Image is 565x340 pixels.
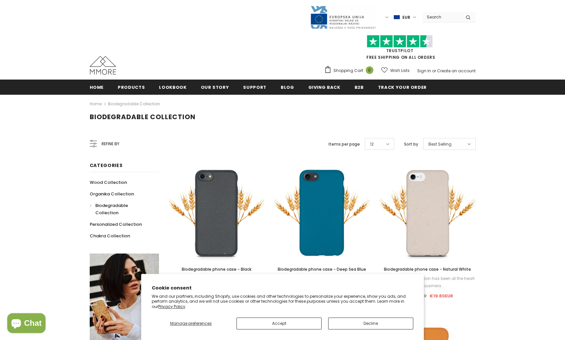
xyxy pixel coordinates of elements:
[152,294,413,309] p: We and our partners, including Shopify, use cookies and other technologies to personalize your ex...
[90,84,104,90] span: Home
[201,80,229,94] a: Our Story
[367,35,433,48] img: Trust Pilot Stars
[152,285,413,291] h2: Cookie consent
[159,80,186,94] a: Lookbook
[417,68,431,74] a: Sign In
[423,12,461,22] input: Search Site
[308,84,340,90] span: Giving back
[386,48,414,53] a: Trustpilot
[324,38,476,60] span: FREE SHIPPING ON ALL ORDERS
[328,318,413,329] button: Decline
[90,221,142,227] span: Personalized Collection
[243,80,267,94] a: support
[236,318,322,329] button: Accept
[274,266,370,273] a: Biodegradable phone case - Deep Sea Blue
[108,101,160,107] a: Biodegradable Collection
[90,112,196,121] span: Biodegradable Collection
[308,80,340,94] a: Giving back
[329,141,360,148] label: Items per page
[90,56,116,75] img: MMORE Cases
[90,177,127,188] a: Wood Collection
[90,100,102,108] a: Home
[152,318,230,329] button: Manage preferences
[90,179,127,186] span: Wood Collection
[182,266,251,272] span: Biodegradable phone case - Black
[380,275,475,289] div: Environmental protection has been at the heart of our business...
[378,84,427,90] span: Track your order
[90,191,134,197] span: Organika Collection
[370,141,374,148] span: 12
[381,65,410,76] a: Wish Lists
[404,141,418,148] label: Sort by
[90,230,130,242] a: Chakra Collection
[159,84,186,90] span: Lookbook
[429,293,453,299] span: €19.80EUR
[278,266,366,272] span: Biodegradable phone case - Deep Sea Blue
[402,14,410,21] span: EUR
[355,84,364,90] span: B2B
[118,80,145,94] a: Products
[90,80,104,94] a: Home
[90,188,134,200] a: Organika Collection
[324,66,377,76] a: Shopping Cart 0
[158,304,185,309] a: Privacy Policy
[243,84,267,90] span: support
[5,313,47,335] inbox-online-store-chat: Shopify online store chat
[333,67,363,74] span: Shopping Cart
[366,66,373,74] span: 0
[90,233,130,239] span: Chakra Collection
[102,140,119,148] span: Refine by
[384,266,471,272] span: Biodegradable phone case - Natural White
[390,67,410,74] span: Wish Lists
[428,141,452,148] span: Best Selling
[201,84,229,90] span: Our Story
[90,162,123,169] span: Categories
[90,219,142,230] a: Personalized Collection
[310,5,376,29] img: Javni Razpis
[402,293,427,299] span: €26.90EUR
[170,321,212,326] span: Manage preferences
[437,68,476,74] a: Create an account
[281,84,294,90] span: Blog
[281,80,294,94] a: Blog
[95,202,128,216] span: Biodegradable Collection
[378,80,427,94] a: Track your order
[380,266,475,273] a: Biodegradable phone case - Natural White
[432,68,436,74] span: or
[169,266,265,273] a: Biodegradable phone case - Black
[118,84,145,90] span: Products
[355,80,364,94] a: B2B
[90,200,152,219] a: Biodegradable Collection
[310,14,376,20] a: Javni Razpis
